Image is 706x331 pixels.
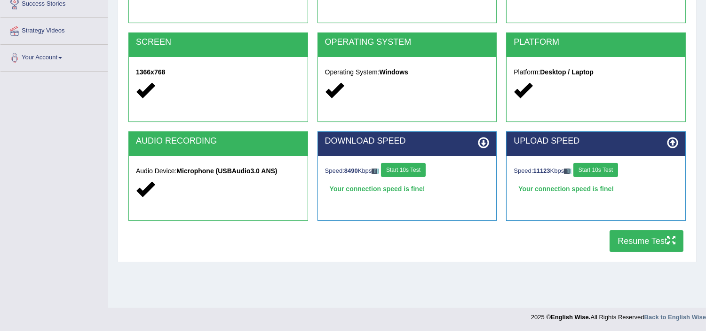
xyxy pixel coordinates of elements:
strong: 8490 [344,167,358,174]
a: Strategy Videos [0,18,108,41]
strong: 11123 [533,167,550,174]
button: Start 10s Test [381,163,426,177]
strong: Windows [380,68,408,76]
strong: 1366x768 [136,68,165,76]
strong: English Wise. [551,314,590,321]
div: 2025 © All Rights Reserved [531,308,706,322]
button: Resume Test [610,230,683,252]
h5: Audio Device: [136,168,301,175]
h2: OPERATING SYSTEM [325,38,490,47]
h2: UPLOAD SPEED [514,137,678,146]
button: Start 10s Test [573,163,618,177]
div: Speed: Kbps [514,163,678,179]
h5: Platform: [514,69,678,76]
div: Your connection speed is fine! [325,182,490,196]
h2: PLATFORM [514,38,678,47]
a: Your Account [0,45,108,68]
strong: Microphone (USBAudio3.0 ANS) [176,167,277,175]
h2: SCREEN [136,38,301,47]
img: ajax-loader-fb-connection.gif [372,169,379,174]
strong: Desktop / Laptop [540,68,594,76]
h2: DOWNLOAD SPEED [325,137,490,146]
h2: AUDIO RECORDING [136,137,301,146]
img: ajax-loader-fb-connection.gif [564,169,571,174]
h5: Operating System: [325,69,490,76]
div: Your connection speed is fine! [514,182,678,196]
a: Back to English Wise [644,314,706,321]
div: Speed: Kbps [325,163,490,179]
